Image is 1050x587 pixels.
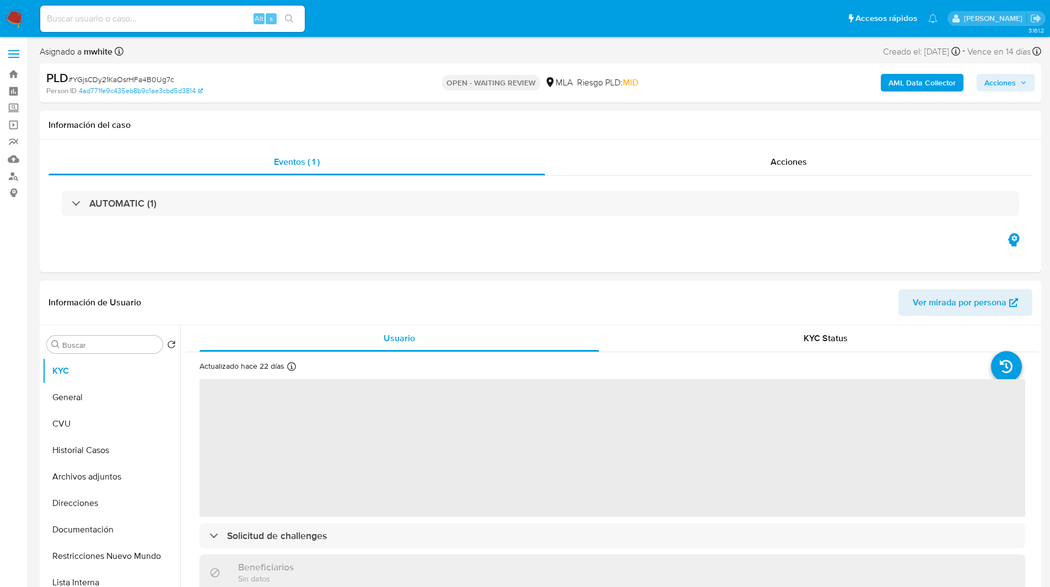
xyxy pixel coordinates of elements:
span: - [962,44,965,59]
button: CVU [42,411,180,437]
input: Buscar [62,340,158,350]
span: ‌ [200,379,1025,517]
span: Riesgo PLD: [577,77,638,89]
button: General [42,384,180,411]
button: Direcciones [42,490,180,516]
input: Buscar usuario o caso... [40,12,305,26]
button: AML Data Collector [881,74,963,91]
button: KYC [42,358,180,384]
a: Salir [1030,13,1042,24]
b: mwhite [82,45,112,58]
span: Vence en 14 días [967,46,1031,58]
div: Creado el: [DATE] [883,44,960,59]
a: 4ad771fe9c435eb8b9c1ae3cbd5d3814 [79,86,203,96]
a: Notificaciones [928,14,938,23]
span: Alt [255,13,263,24]
span: Acciones [984,74,1016,91]
b: Person ID [46,86,77,96]
button: Restricciones Nuevo Mundo [42,543,180,569]
div: Solicitud de challenges [200,523,1025,548]
b: AML Data Collector [889,74,956,91]
h3: AUTOMATIC (1) [89,197,157,209]
b: PLD [46,69,68,87]
button: Documentación [42,516,180,543]
button: Archivos adjuntos [42,464,180,490]
span: Ver mirada por persona [913,289,1006,316]
button: Acciones [977,74,1035,91]
button: Volver al orden por defecto [167,340,176,352]
span: MID [623,76,638,89]
p: matiasagustin.white@mercadolibre.com [964,13,1026,24]
button: Ver mirada por persona [898,289,1032,316]
span: # YGjsCDy21KaOsrHFa4B0Ug7c [68,74,174,85]
p: Sin datos [238,573,294,584]
span: Asignado a [40,46,112,58]
div: MLA [545,77,573,89]
span: Acciones [771,155,807,168]
h1: Información del caso [49,120,1032,131]
span: s [270,13,273,24]
h1: Información de Usuario [49,297,141,308]
span: Usuario [384,332,415,344]
button: Historial Casos [42,437,180,464]
div: AUTOMATIC (1) [62,191,1019,216]
p: Actualizado hace 22 días [200,361,284,371]
span: KYC Status [804,332,848,344]
h3: Solicitud de challenges [227,530,327,542]
h3: Beneficiarios [238,561,294,573]
button: search-icon [278,11,300,26]
p: OPEN - WAITING REVIEW [442,75,540,90]
span: Eventos ( 1 ) [274,155,320,168]
span: Accesos rápidos [855,13,917,24]
button: Buscar [51,340,60,349]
